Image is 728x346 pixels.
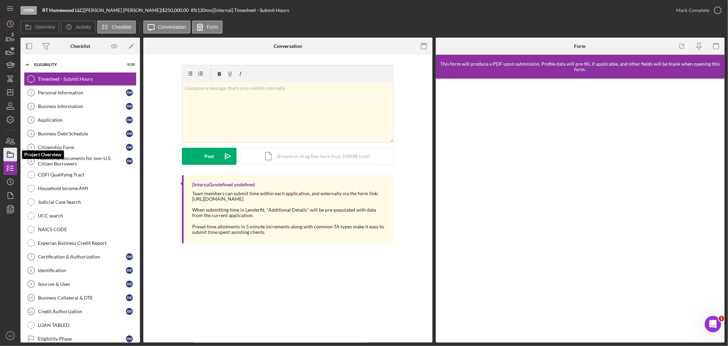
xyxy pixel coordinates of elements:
[70,43,90,49] div: Checklist
[197,8,212,13] div: 120 mo
[38,240,136,246] div: Experian Business Credit Report
[24,154,137,168] a: 6Additional documents for non-U.S. Citizen BorrowersJW
[30,104,32,108] tspan: 2
[126,117,133,123] div: J W
[443,85,719,336] iframe: Lenderfit form
[24,182,137,195] a: Household Income AMI
[38,90,126,95] div: Personal Information
[24,305,137,318] a: 11Credit AuthorizationJW
[3,329,17,343] button: SS
[38,117,126,123] div: Application
[30,159,32,163] tspan: 6
[126,144,133,151] div: J W
[24,264,137,277] a: 8IdentificationJW
[76,24,91,30] label: Activity
[212,8,289,13] div: | [Internal] Timesheet - Submit Hours
[123,63,135,67] div: 0 / 20
[24,209,137,223] a: UCC search
[30,118,32,122] tspan: 3
[182,148,237,165] button: Post
[126,158,133,164] div: J W
[30,145,32,149] tspan: 5
[192,182,255,187] div: [Internal] undefined undefined
[24,332,137,346] a: Eligibility PhaseJW
[38,172,136,177] div: CDFI Qualifying Tract
[162,8,191,13] div: $250,000.00
[38,281,126,287] div: Sources & Uses
[126,103,133,110] div: J W
[38,131,126,136] div: Business Debt Schedule
[38,199,136,205] div: Judicial Case Search
[30,255,32,259] tspan: 7
[126,267,133,274] div: J W
[38,76,136,82] div: Timesheet - Submit Hours
[192,191,387,235] div: Team members can submit time within each application, and externally via the form link: [URL][DOM...
[38,254,126,259] div: Certification & Authorization
[112,24,131,30] label: Checklist
[274,43,302,49] div: Conversation
[61,21,95,34] button: Activity
[34,63,118,67] div: Eligibility
[42,7,83,13] b: RT Homewood LLC
[38,213,136,218] div: UCC search
[20,6,37,15] div: Open
[42,8,84,13] div: |
[8,334,13,338] text: SS
[24,113,137,127] a: 3ApplicationJW
[24,127,137,141] a: 4Business Debt ScheduleJW
[676,3,709,17] div: Mark Complete
[192,21,223,34] button: Form
[38,104,126,109] div: Business Information
[30,132,32,136] tspan: 4
[126,253,133,260] div: J W
[24,223,137,236] a: NAICS CODE
[24,195,137,209] a: Judicial Case Search
[30,282,32,286] tspan: 9
[24,291,137,305] a: 10Business Collateral & DTEJW
[29,296,33,300] tspan: 10
[126,89,133,96] div: J W
[24,86,137,99] a: 1Personal InformationJW
[38,336,126,342] div: Eligibility Phase
[24,236,137,250] a: Experian Business Credit Report
[30,91,32,95] tspan: 1
[24,250,137,264] a: 7Certification & AuthorizationJW
[24,168,137,182] a: CDFI Qualifying Tract
[143,21,191,34] button: Conversation
[126,335,133,342] div: J W
[38,145,126,150] div: Citizenship Form
[38,322,136,328] div: LOAN TABLED
[207,24,218,30] label: Form
[30,268,32,272] tspan: 8
[191,8,197,13] div: 8 %
[38,295,126,301] div: Business Collateral & DTE
[126,281,133,288] div: J W
[84,8,162,13] div: [PERSON_NAME] [PERSON_NAME] |
[574,43,586,49] div: Form
[126,308,133,315] div: J W
[38,227,136,232] div: NAICS CODE
[705,316,721,332] iframe: Intercom live chat
[158,24,186,30] label: Conversation
[38,186,136,191] div: Household Income AMI
[126,130,133,137] div: J W
[204,148,214,165] div: Post
[20,21,59,34] button: Overview
[24,318,137,332] a: LOAN TABLED
[439,61,722,72] div: This form will produce a PDF upon submission. Profile data will pre-fill, if applicable, and othe...
[24,99,137,113] a: 2Business InformationJW
[24,277,137,291] a: 9Sources & UsesJW
[719,316,724,321] span: 1
[38,268,126,273] div: Identification
[29,309,33,314] tspan: 11
[38,309,126,314] div: Credit Authorization
[38,156,126,167] div: Additional documents for non-U.S. Citizen Borrowers
[24,72,137,86] a: Timesheet - Submit Hours
[669,3,725,17] button: Mark Complete
[35,24,55,30] label: Overview
[97,21,136,34] button: Checklist
[24,141,137,154] a: 5Citizenship FormJW
[126,294,133,301] div: J W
